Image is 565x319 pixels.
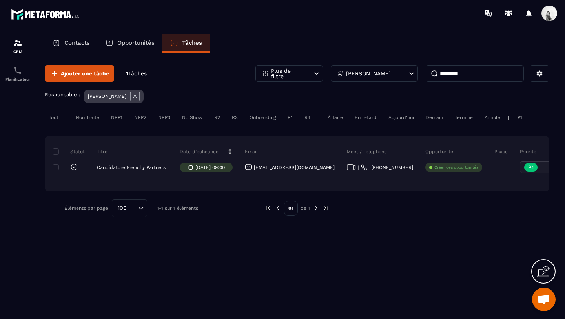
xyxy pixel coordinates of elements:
p: [DATE] 09:00 [195,165,225,170]
p: Date d’échéance [180,148,219,155]
div: NRP2 [130,113,150,122]
p: 1 [126,70,147,77]
div: Annulé [481,113,504,122]
div: Search for option [112,199,147,217]
p: [PERSON_NAME] [88,93,126,99]
p: [PERSON_NAME] [346,71,391,76]
input: Search for option [129,204,136,213]
p: Phase [494,148,508,155]
div: R1 [284,113,297,122]
span: Ajouter une tâche [61,70,109,77]
div: Demain [422,113,447,122]
img: next [313,205,320,212]
button: Ajouter une tâche [45,65,114,82]
div: R3 [228,113,242,122]
p: Opportunités [117,39,155,46]
div: R2 [210,113,224,122]
div: NRP1 [107,113,126,122]
p: Statut [55,148,85,155]
div: À faire [324,113,347,122]
img: prev [274,205,281,212]
p: Tâches [182,39,202,46]
span: | [358,165,359,170]
p: Candidature Frenchy Partners [97,165,166,170]
a: [PHONE_NUMBER] [361,164,413,170]
p: Meet / Téléphone [347,148,387,155]
div: En retard [351,113,381,122]
div: NRP3 [154,113,174,122]
img: scheduler [13,66,22,75]
span: 100 [115,204,129,213]
img: prev [264,205,272,212]
img: formation [13,38,22,48]
p: Email [245,148,258,155]
p: Éléments par page [64,205,108,211]
p: Priorité [520,148,536,155]
a: Contacts [45,34,98,53]
div: Aujourd'hui [385,113,418,122]
p: Planificateur [2,77,33,81]
p: | [66,115,68,120]
div: Onboarding [246,113,280,122]
div: P1 [514,113,526,122]
p: 1-1 sur 1 éléments [157,205,198,211]
img: next [323,205,330,212]
span: Tâches [128,70,147,77]
a: formationformationCRM [2,32,33,60]
p: Plus de filtre [271,68,305,79]
a: Opportunités [98,34,162,53]
p: Créer des opportunités [434,165,478,170]
div: Tout [45,113,62,122]
div: No Show [178,113,206,122]
div: R4 [301,113,314,122]
p: P1 [528,165,534,170]
p: Responsable : [45,92,80,97]
div: Non Traité [72,113,103,122]
p: 01 [284,201,298,216]
p: Contacts [64,39,90,46]
p: | [318,115,320,120]
a: schedulerschedulerPlanificateur [2,60,33,87]
p: CRM [2,49,33,54]
div: Terminé [451,113,477,122]
p: | [508,115,510,120]
div: Ouvrir le chat [532,288,556,311]
a: Tâches [162,34,210,53]
p: de 1 [301,205,310,211]
p: Opportunité [425,148,453,155]
img: logo [11,7,82,22]
p: Titre [97,148,108,155]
